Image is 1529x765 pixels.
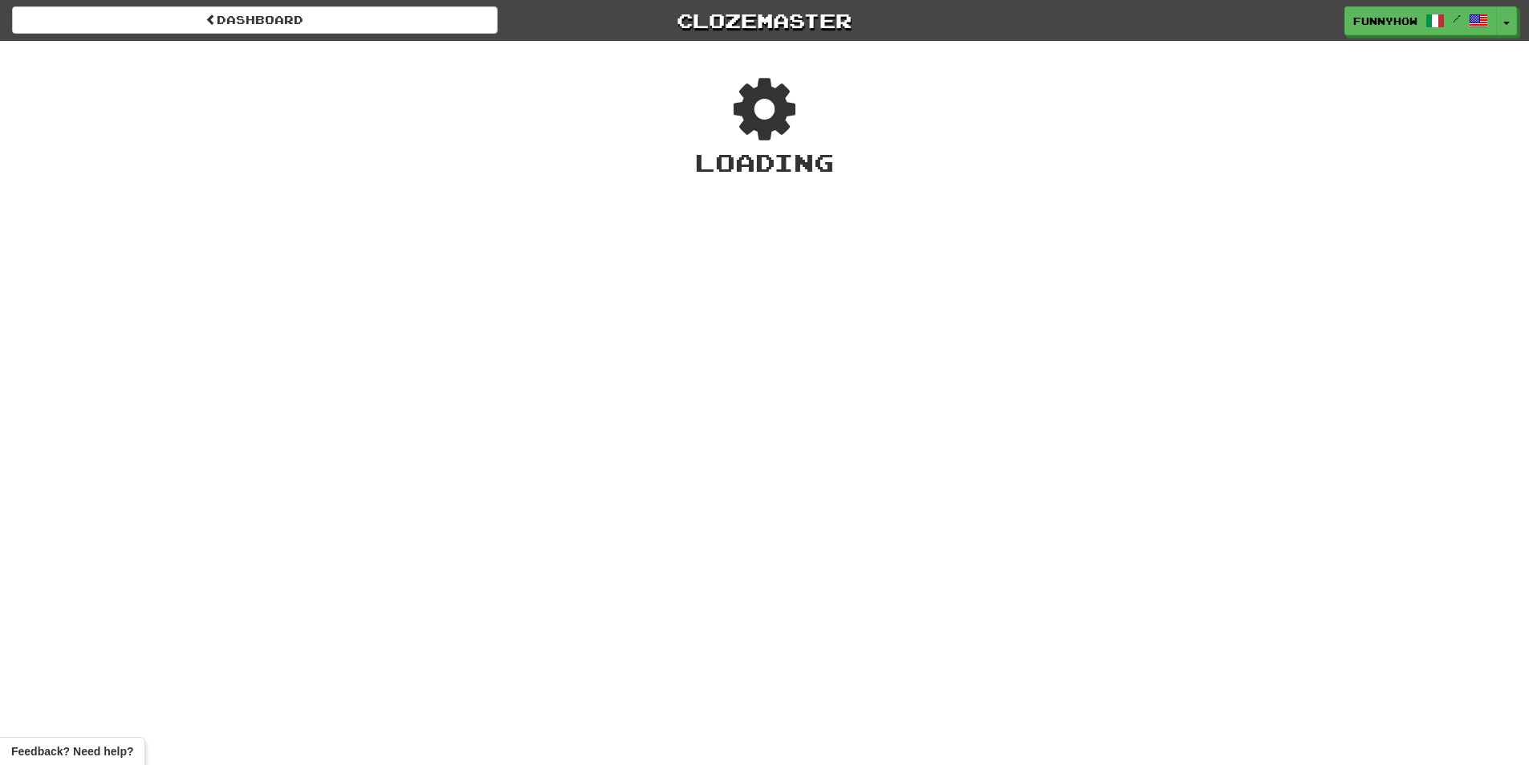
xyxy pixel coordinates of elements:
[11,743,133,759] span: Open feedback widget
[12,6,498,34] a: Dashboard
[522,6,1007,35] a: Clozemaster
[1453,13,1461,24] span: /
[1353,14,1417,28] span: Funnyhow
[1344,6,1497,35] a: Funnyhow /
